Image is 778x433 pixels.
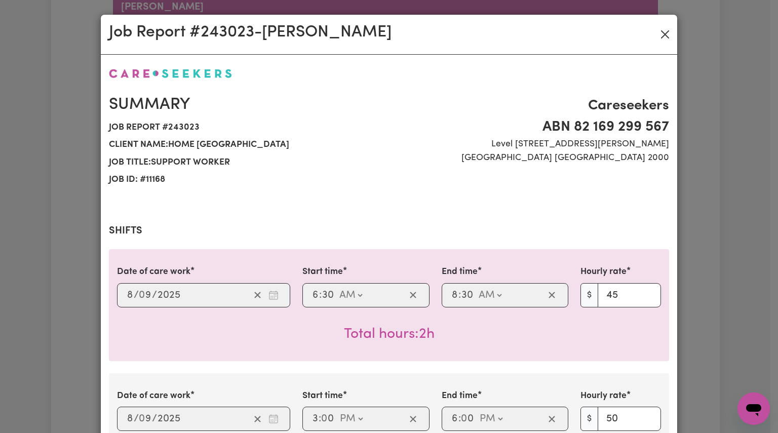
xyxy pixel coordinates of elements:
span: Level [STREET_ADDRESS][PERSON_NAME] [395,138,669,151]
span: : [319,413,321,424]
button: Clear date [250,288,265,303]
input: -- [461,288,474,303]
h2: Shifts [109,225,669,237]
span: Job ID: # 11168 [109,171,383,188]
label: End time [442,265,478,279]
span: 0 [139,290,145,300]
h2: Summary [109,95,383,114]
button: Close [657,26,673,43]
span: / [134,413,139,424]
span: 0 [461,414,467,424]
span: / [152,413,157,424]
label: Start time [302,389,343,403]
button: Clear date [250,411,265,426]
span: 0 [139,414,145,424]
input: -- [451,288,458,303]
span: : [458,290,461,301]
span: : [319,290,322,301]
input: -- [127,288,134,303]
input: ---- [157,288,181,303]
span: Job report # 243023 [109,119,383,136]
input: -- [139,411,152,426]
span: Client name: Home [GEOGRAPHIC_DATA] [109,136,383,153]
label: Hourly rate [580,265,627,279]
input: -- [312,411,319,426]
span: Job title: Support Worker [109,154,383,171]
input: ---- [157,411,181,426]
label: End time [442,389,478,403]
span: : [458,413,461,424]
span: Careseekers [395,95,669,116]
button: Enter the date of care work [265,411,282,426]
input: -- [322,411,335,426]
span: $ [580,407,598,431]
label: Date of care work [117,265,190,279]
span: Total hours worked: 2 hours [344,327,435,341]
span: [GEOGRAPHIC_DATA] [GEOGRAPHIC_DATA] 2000 [395,151,669,165]
label: Hourly rate [580,389,627,403]
span: $ [580,283,598,307]
input: -- [451,411,458,426]
input: -- [322,288,334,303]
span: 0 [321,414,327,424]
span: ABN 82 169 299 567 [395,116,669,138]
span: / [134,290,139,301]
input: -- [312,288,319,303]
input: -- [461,411,475,426]
label: Date of care work [117,389,190,403]
iframe: Button to launch messaging window [737,392,770,425]
span: / [152,290,157,301]
label: Start time [302,265,343,279]
input: -- [139,288,152,303]
h2: Job Report # 243023 - [PERSON_NAME] [109,23,392,42]
img: Careseekers logo [109,69,232,78]
button: Enter the date of care work [265,288,282,303]
input: -- [127,411,134,426]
